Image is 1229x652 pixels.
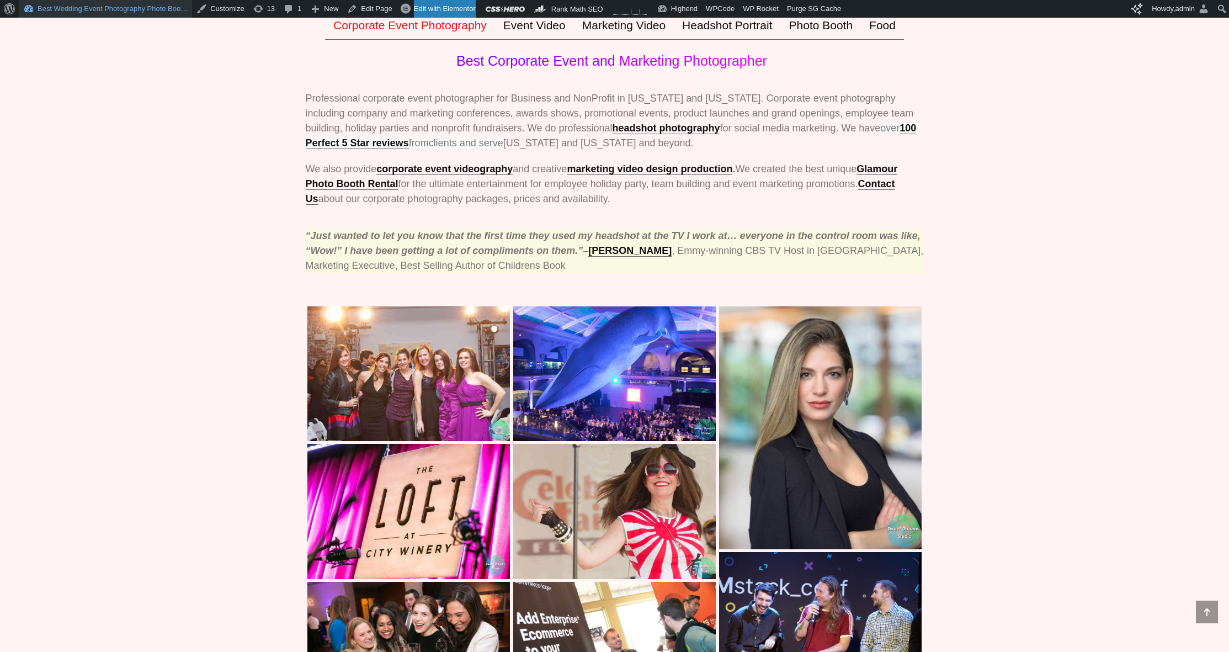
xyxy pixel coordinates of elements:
[574,11,674,40] a: Marketing Video
[513,444,716,579] img: Singer Concert Festival Performance Stage
[880,123,886,134] span: o
[567,163,735,174] strong: .
[886,123,900,134] span: ver
[376,163,513,175] a: corporate event videography
[495,11,574,40] a: Event Video
[588,245,672,257] a: [PERSON_NAME]
[567,163,732,175] a: marketing video design production
[307,306,510,442] a: corporate event party photographer photography new jersey new york city awards show conference
[1175,4,1195,13] span: admin
[306,229,924,273] p: – , Emmy-winning CBS TV Host in [GEOGRAPHIC_DATA], Marketing Executive, Best Selling Author of Ch...
[306,162,924,206] p: We also provide and creative We created the best unique for the ultimate entertainment for employ...
[513,306,716,442] a: corporate event party videography videographer photographer photography new jersey new york city ...
[306,163,898,189] strong: Glamour Photo Booth Rental
[306,230,921,256] cite: “Just wanted to let you know that the first time they used my headshot at the TV I work at… every...
[719,306,922,550] img: Corporate Headshot Photography Portrait Nj Nyc 00
[551,5,603,13] span: Rank Math SEO
[414,4,476,13] span: Edit with Elementor
[429,137,503,149] span: clients and serve
[588,245,672,256] strong: [PERSON_NAME]
[307,306,510,442] img: Fundraiser Charity Fashion Show
[613,123,720,134] a: headshot photography
[306,163,898,190] a: Glamour Photo Booth Rental
[306,123,917,149] a: 100 Perfect 5 Star reviews
[307,444,510,579] img: photography-party-city-winery-nyc-305
[781,11,861,40] a: Photo Booth
[640,9,640,14] span: 1 post view
[306,178,895,205] a: Contact Us
[674,11,780,40] a: Headshot Portrait
[513,306,716,442] img: American Museum Natural History Ny Blue Whale Corporate Party
[456,53,767,68] span: Best Corporate Event and Marketing Photographer
[306,91,924,151] p: Professional corporate event photographer for Business and NonProfit in [US_STATE] and [US_STATE]...
[325,11,495,40] a: Corporate Event Photography
[409,137,429,149] span: from
[307,444,510,579] a: tech conference event party city winery new york city
[861,11,904,40] a: Food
